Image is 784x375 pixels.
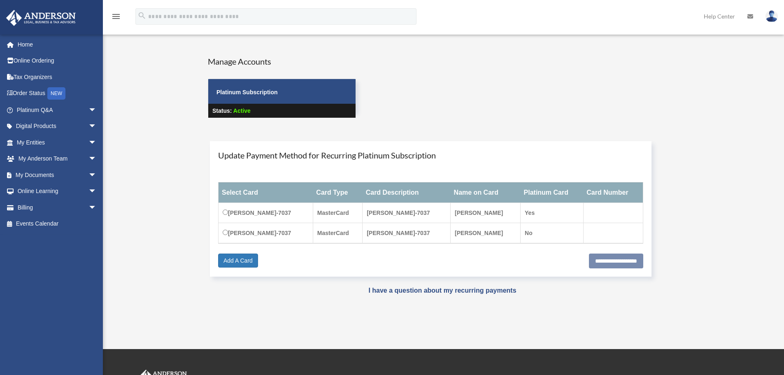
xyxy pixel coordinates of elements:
h4: Manage Accounts [208,56,356,67]
a: I have a question about my recurring payments [368,287,516,294]
th: Platinum Card [521,182,584,203]
a: My Entitiesarrow_drop_down [6,134,109,151]
span: arrow_drop_down [88,199,105,216]
span: arrow_drop_down [88,167,105,184]
strong: Platinum Subscription [216,89,278,95]
td: Yes [521,203,584,223]
td: MasterCard [313,223,362,243]
a: menu [111,14,121,21]
a: Platinum Q&Aarrow_drop_down [6,102,109,118]
a: Home [6,36,109,53]
td: [PERSON_NAME] [451,223,521,243]
td: [PERSON_NAME]-7037 [363,223,451,243]
th: Card Number [583,182,643,203]
a: Online Ordering [6,53,109,69]
td: [PERSON_NAME]-7037 [219,223,313,243]
a: Online Learningarrow_drop_down [6,183,109,200]
a: My Anderson Teamarrow_drop_down [6,151,109,167]
i: search [137,11,147,20]
strong: Status: [212,107,232,114]
a: Tax Organizers [6,69,109,85]
span: arrow_drop_down [88,151,105,168]
span: arrow_drop_down [88,102,105,119]
a: Digital Productsarrow_drop_down [6,118,109,135]
span: arrow_drop_down [88,183,105,200]
i: menu [111,12,121,21]
a: My Documentsarrow_drop_down [6,167,109,183]
td: MasterCard [313,203,362,223]
a: Events Calendar [6,216,109,232]
a: Billingarrow_drop_down [6,199,109,216]
th: Select Card [219,182,313,203]
td: [PERSON_NAME]-7037 [363,203,451,223]
img: User Pic [765,10,778,22]
td: No [521,223,584,243]
h4: Update Payment Method for Recurring Platinum Subscription [218,149,643,161]
th: Name on Card [451,182,521,203]
span: arrow_drop_down [88,134,105,151]
a: Order StatusNEW [6,85,109,102]
span: Active [233,107,251,114]
td: [PERSON_NAME]-7037 [219,203,313,223]
a: Add A Card [218,254,258,268]
div: NEW [47,87,65,100]
th: Card Description [363,182,451,203]
td: [PERSON_NAME] [451,203,521,223]
img: Anderson Advisors Platinum Portal [4,10,78,26]
th: Card Type [313,182,362,203]
span: arrow_drop_down [88,118,105,135]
